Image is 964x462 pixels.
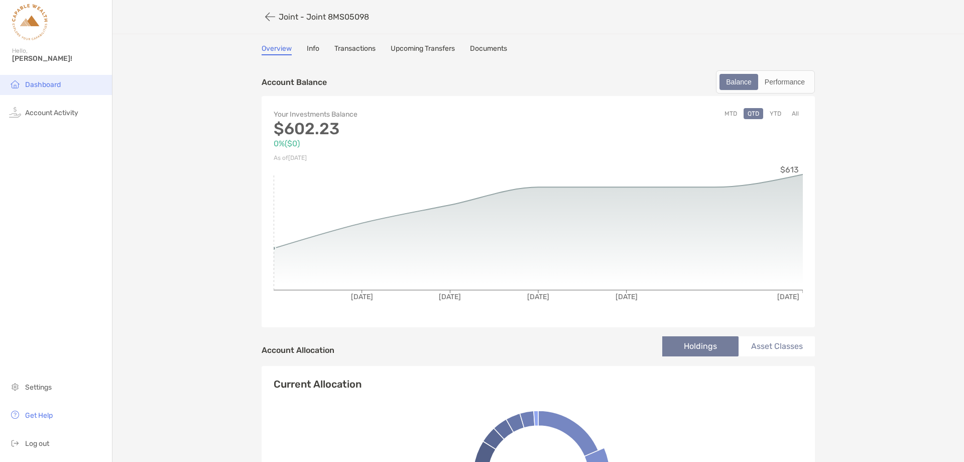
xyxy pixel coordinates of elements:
[279,12,369,22] p: Joint - Joint 8MS05098
[391,44,455,55] a: Upcoming Transfers
[777,293,799,301] tspan: [DATE]
[744,108,763,119] button: QTD
[662,336,739,356] li: Holdings
[25,80,61,89] span: Dashboard
[470,44,507,55] a: Documents
[527,293,549,301] tspan: [DATE]
[25,411,53,420] span: Get Help
[274,137,538,150] p: 0% ( $0 )
[25,439,49,448] span: Log out
[766,108,785,119] button: YTD
[9,78,21,90] img: household icon
[262,44,292,55] a: Overview
[716,70,815,94] div: segmented control
[720,108,741,119] button: MTD
[307,44,319,55] a: Info
[274,378,361,390] h4: Current Allocation
[334,44,376,55] a: Transactions
[739,336,815,356] li: Asset Classes
[780,165,799,174] tspan: $613
[262,76,327,88] p: Account Balance
[759,75,810,89] div: Performance
[9,381,21,393] img: settings icon
[788,108,803,119] button: All
[25,383,52,392] span: Settings
[616,293,638,301] tspan: [DATE]
[12,54,106,63] span: [PERSON_NAME]!
[9,437,21,449] img: logout icon
[274,152,538,164] p: As of [DATE]
[9,409,21,421] img: get-help icon
[12,4,48,40] img: Zoe Logo
[274,123,538,135] p: $602.23
[351,293,373,301] tspan: [DATE]
[25,109,78,117] span: Account Activity
[720,75,757,89] div: Balance
[439,293,461,301] tspan: [DATE]
[274,108,538,121] p: Your Investments Balance
[9,106,21,118] img: activity icon
[262,345,334,355] h4: Account Allocation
